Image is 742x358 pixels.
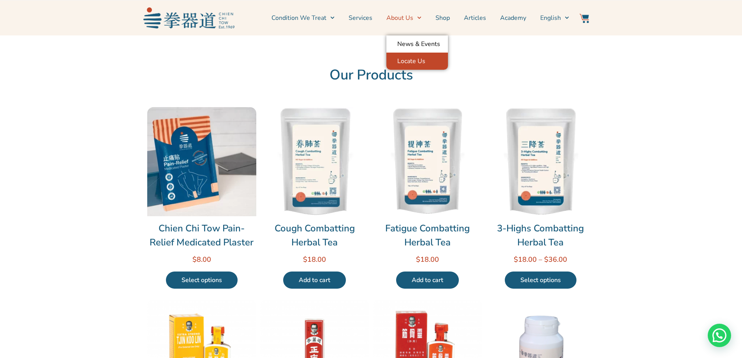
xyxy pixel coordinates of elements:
[540,13,561,23] span: English
[386,35,448,53] a: News & Events
[192,255,211,264] bdi: 8.00
[486,107,595,216] img: 3-Highs Combatting Herbal Tea
[539,255,542,264] span: –
[464,8,486,28] a: Articles
[373,221,482,249] a: Fatigue Combatting Herbal Tea
[192,255,197,264] span: $
[580,14,589,23] img: Website Icon-03
[544,255,548,264] span: $
[416,255,420,264] span: $
[416,255,439,264] bdi: 18.00
[386,35,448,70] ul: About Us
[349,8,372,28] a: Services
[147,107,256,216] img: Chien Chi Tow Pain-Relief Medicated Plaster
[147,221,256,249] a: Chien Chi Tow Pain-Relief Medicated Plaster
[540,8,569,28] a: English
[303,255,326,264] bdi: 18.00
[544,255,567,264] bdi: 36.00
[505,272,576,289] a: Select options for “3-Highs Combatting Herbal Tea”
[260,221,369,249] a: Cough Combatting Herbal Tea
[238,8,569,28] nav: Menu
[283,272,346,289] a: Add to cart: “Cough Combatting Herbal Tea”
[260,107,369,216] img: Cough Combatting Herbal Tea
[271,8,335,28] a: Condition We Treat
[373,107,482,216] img: Fatigue Combatting Herbal Tea
[500,8,526,28] a: Academy
[435,8,450,28] a: Shop
[514,255,518,264] span: $
[486,221,595,249] a: 3-Highs Combatting Herbal Tea
[147,67,595,84] h2: Our Products
[514,255,537,264] bdi: 18.00
[386,8,421,28] a: About Us
[303,255,307,264] span: $
[386,53,448,70] a: Locate Us
[396,272,459,289] a: Add to cart: “Fatigue Combatting Herbal Tea”
[166,272,238,289] a: Select options for “Chien Chi Tow Pain-Relief Medicated Plaster”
